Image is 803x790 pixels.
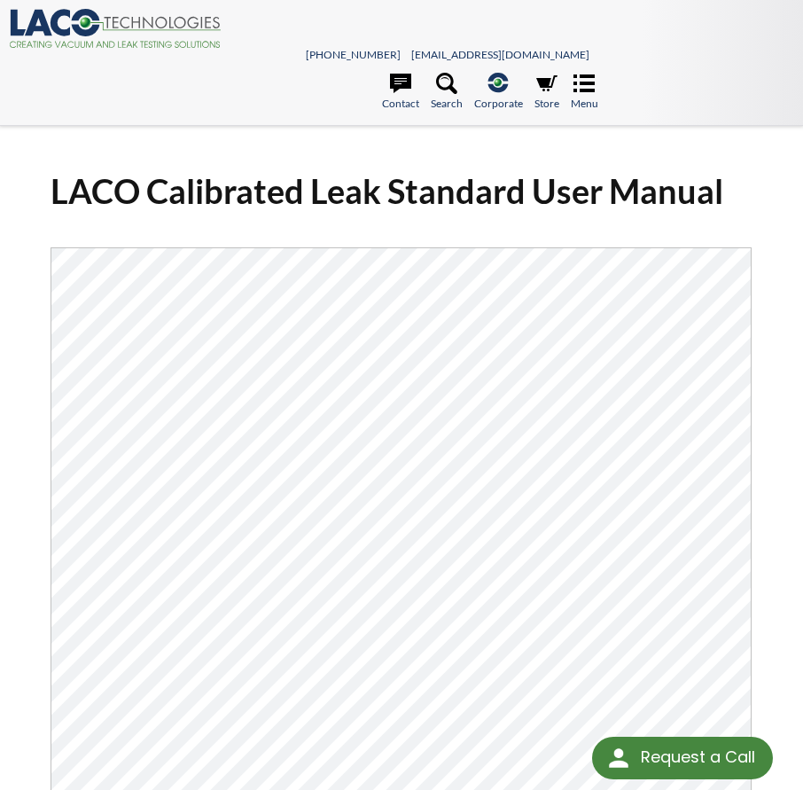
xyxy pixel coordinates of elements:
a: Contact [382,73,419,112]
img: round button [604,744,633,772]
h1: LACO Calibrated Leak Standard User Manual [51,169,752,213]
a: [EMAIL_ADDRESS][DOMAIN_NAME] [411,48,589,61]
span: Corporate [474,95,523,112]
div: Request a Call [641,737,755,778]
div: Request a Call [592,737,773,779]
a: Menu [571,73,598,112]
a: Search [431,73,463,112]
a: Store [534,73,559,112]
a: [PHONE_NUMBER] [306,48,401,61]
